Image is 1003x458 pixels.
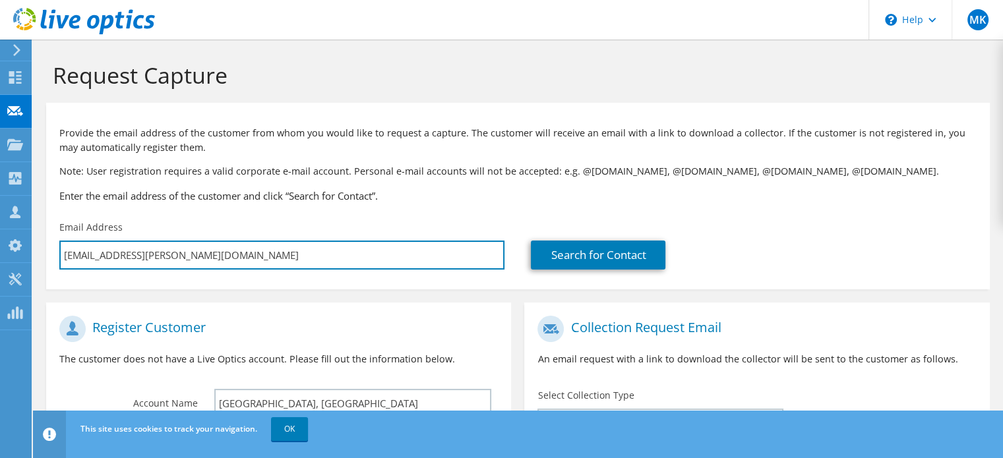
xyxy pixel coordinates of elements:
p: Note: User registration requires a valid corporate e-mail account. Personal e-mail accounts will ... [59,164,977,179]
label: Select Collection Type [537,389,634,402]
h1: Collection Request Email [537,316,969,342]
span: This site uses cookies to track your navigation. [80,423,257,434]
h1: Request Capture [53,61,977,89]
span: MK [967,9,988,30]
label: Account Name [59,389,198,410]
p: The customer does not have a Live Optics account. Please fill out the information below. [59,352,498,366]
a: Search for Contact [531,241,665,270]
h1: Register Customer [59,316,491,342]
h3: Enter the email address of the customer and click “Search for Contact”. [59,188,977,203]
label: Email Address [59,221,123,234]
p: Provide the email address of the customer from whom you would like to request a capture. The cust... [59,126,977,155]
p: An email request with a link to download the collector will be sent to the customer as follows. [537,352,976,366]
svg: \n [885,14,897,26]
a: OK [271,417,308,441]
